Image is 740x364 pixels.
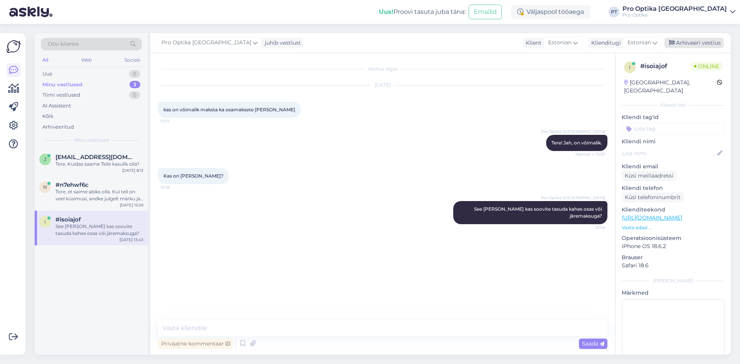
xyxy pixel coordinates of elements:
[609,7,619,17] div: PT
[158,339,233,349] div: Privaatne kommentaar
[160,185,189,190] span: 13:38
[129,70,140,78] div: 0
[469,5,502,19] button: Emailid
[160,118,189,124] span: 13:37
[474,206,603,219] span: See [PERSON_NAME] kas soovite tasuda kahes osas või järemaksuga?
[622,102,725,109] div: Kliendi info
[55,188,143,202] div: Tore, et saime abiks olla. Kui teil on veel küsimusi, andke julgelt märku ja aitame hea meelega.
[55,161,143,168] div: Tere, Kuidas saame Teile kasulik olla?
[548,39,572,47] span: Estonian
[622,289,725,297] p: Märkmed
[622,171,676,181] div: Küsi meiliaadressi
[161,39,251,47] span: Pro Optika [GEOGRAPHIC_DATA]
[158,65,607,72] div: Vestlus algas
[622,184,725,192] p: Kliendi telefon
[622,163,725,171] p: Kliendi email
[55,223,143,237] div: See [PERSON_NAME] kas soovite tasuda kahes osas või järemaksuga?
[622,277,725,284] div: [PERSON_NAME]
[622,206,725,214] p: Klienditeekond
[622,12,727,18] div: Pro Optika
[74,137,109,144] span: Minu vestlused
[523,39,542,47] div: Klient
[43,184,47,190] span: n
[622,6,727,12] div: Pro Optika [GEOGRAPHIC_DATA]
[379,7,466,17] div: Proovi tasuta juba täna:
[511,5,590,19] div: Väljaspool tööaega
[664,38,724,48] div: Arhiveeri vestlus
[629,64,631,70] span: i
[41,55,50,65] div: All
[622,234,725,242] p: Operatsioonisüsteem
[622,253,725,262] p: Brauser
[55,154,136,161] span: jaakoras@gmail.com
[624,79,717,95] div: [GEOGRAPHIC_DATA], [GEOGRAPHIC_DATA]
[262,39,301,47] div: juhib vestlust
[691,62,722,70] span: Online
[541,129,605,134] span: Pro Optika [GEOGRAPHIC_DATA]
[48,40,79,48] span: Otsi kliente
[622,242,725,250] p: iPhone OS 18.6.2
[582,340,604,347] span: Saada
[42,81,82,89] div: Minu vestlused
[552,140,602,146] span: Tere! Jah, on võimalik.
[622,214,682,221] a: [URL][DOMAIN_NAME]
[123,55,142,65] div: Socials
[541,195,605,201] span: Pro Optika [GEOGRAPHIC_DATA]
[575,151,605,157] span: Nähtud ✓ 13:37
[622,192,684,203] div: Küsi telefoninumbrit
[6,39,21,54] img: Askly Logo
[622,6,735,18] a: Pro Optika [GEOGRAPHIC_DATA]Pro Optika
[622,149,716,158] input: Lisa nimi
[622,262,725,270] p: Safari 18.6
[119,237,143,243] div: [DATE] 13:43
[42,112,54,120] div: Kõik
[42,70,52,78] div: Uus
[129,81,140,89] div: 3
[42,91,80,99] div: Tiimi vestlused
[627,39,651,47] span: Estonian
[622,113,725,121] p: Kliendi tag'id
[622,123,725,134] input: Lisa tag
[622,138,725,146] p: Kliendi nimi
[44,219,46,225] span: i
[379,8,394,15] b: Uus!
[163,173,224,179] span: Kas on [PERSON_NAME]?
[120,202,143,208] div: [DATE] 15:59
[158,82,607,89] div: [DATE]
[44,156,46,162] span: j
[622,224,725,231] p: Vaata edasi ...
[163,107,295,112] span: kas on võimalik maksta ka osamaksete [PERSON_NAME]
[122,168,143,173] div: [DATE] 8:13
[42,123,74,131] div: Arhiveeritud
[576,225,605,230] span: 13:43
[588,39,621,47] div: Klienditugi
[42,102,71,110] div: AI Assistent
[640,62,691,71] div: # isoiajof
[129,91,140,99] div: 0
[55,181,89,188] span: #n7ehwf6c
[80,55,93,65] div: Web
[55,216,81,223] span: #isoiajof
